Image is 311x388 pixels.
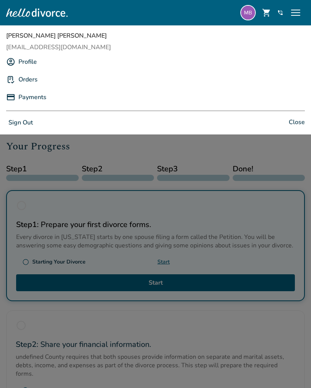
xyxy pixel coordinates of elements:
span: menu [289,7,302,19]
a: phone_in_talk [277,10,283,16]
span: shopping_cart [262,8,271,17]
img: aroundthepony88@gmail.com [240,5,256,20]
a: Payments [18,90,46,104]
iframe: Chat Widget [273,351,311,388]
span: [PERSON_NAME] [PERSON_NAME] [6,32,305,40]
a: Profile [18,55,37,69]
span: [EMAIL_ADDRESS][DOMAIN_NAME] [6,43,305,51]
img: A [6,57,15,66]
button: Sign Out [6,117,35,128]
span: Close [289,117,305,128]
a: Orders [18,72,38,87]
img: P [6,75,15,84]
img: P [6,93,15,102]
